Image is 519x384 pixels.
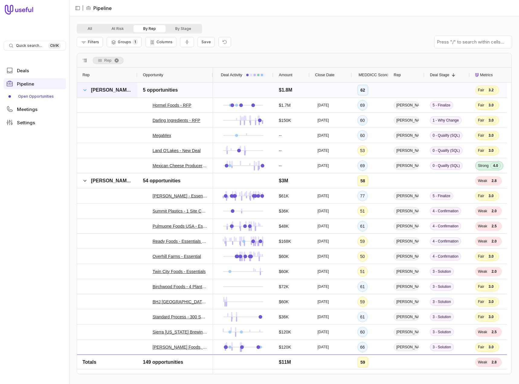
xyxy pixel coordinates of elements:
a: Deals [4,65,66,76]
a: Twin City Foods - Essentials [153,268,206,275]
time: [DATE] [318,103,329,108]
time: [DATE] [318,209,329,213]
span: Fair [478,345,484,350]
span: $36K [279,207,289,215]
span: [PERSON_NAME] [91,178,131,183]
div: 60 [360,328,365,336]
span: Columns [156,40,172,44]
span: [PERSON_NAME] [394,313,419,321]
span: [PERSON_NAME] [394,358,419,366]
a: Darling Ingredients - RFP [153,117,200,124]
a: Standard Process - 300 Suppliers [153,313,208,321]
span: Pipeline [17,82,34,86]
div: Row Groups [93,57,124,64]
span: 3.0 [486,193,496,199]
span: 3 - Solution [430,328,454,336]
span: 3.0 [486,359,496,365]
span: $120K [279,328,291,336]
span: Meetings [17,107,37,112]
time: [DATE] [318,360,329,365]
button: All [78,25,102,32]
a: Hormel Foods - RFP [153,102,191,109]
span: $72K [279,283,289,290]
div: 66 [360,343,365,351]
time: [DATE] [318,269,329,274]
time: [DATE] [318,224,329,229]
a: Ready Foods - Essentials (4 Sites), Supplier [153,238,208,245]
time: [DATE] [318,118,329,123]
a: Settings [4,117,66,128]
span: 3.0 [486,102,496,108]
button: Columns [145,37,176,47]
span: Close Date [315,71,334,79]
span: Fair [478,118,484,123]
button: Filter Pipeline [77,37,103,47]
div: 67 [360,359,365,366]
div: MEDDICC Score [357,68,383,82]
span: 2.0 [489,208,499,214]
div: 51 [360,207,365,215]
span: 0 - Qualify (SQL) [430,132,463,139]
span: Fair [478,254,484,259]
span: [PERSON_NAME] [394,298,419,306]
span: 3.0 [486,117,496,123]
button: Create a new saved view [198,37,215,47]
span: Weak [478,178,487,183]
span: 3.0 [486,299,496,305]
time: [DATE] [318,314,329,319]
a: [PERSON_NAME] - Essential (1->5 sites) [153,192,208,200]
span: Fair [478,103,484,108]
span: 54 opportunities [143,177,180,184]
div: 61 [360,223,365,230]
span: [PERSON_NAME] [394,252,419,260]
button: By Rep [134,25,166,32]
button: Collapse sidebar [73,4,82,13]
button: Reset view [218,37,231,47]
div: 53 [360,147,365,154]
div: 61 [360,313,365,321]
span: $36K [279,313,289,321]
span: Fair [478,148,484,153]
span: 4 - Confirmation [430,252,461,260]
span: Rep. Press ENTER to sort. Press DELETE to remove [93,57,124,64]
span: $60K [279,253,289,260]
div: 59 [360,238,365,245]
time: [DATE] [318,345,329,350]
span: Groups [118,40,131,44]
div: 69 [360,162,365,169]
span: 3 - Solution [430,298,454,306]
span: Rep [104,57,111,64]
span: $1.7M [279,102,291,109]
time: [DATE] [318,284,329,289]
span: Amount [279,71,292,79]
span: -- [279,162,282,169]
a: Overhill Farms - Essential [153,253,201,260]
span: 3.0 [486,344,496,350]
span: 4.0 [490,163,501,169]
span: [PERSON_NAME] [394,343,419,351]
span: Deal Stage [430,71,449,79]
span: [PERSON_NAME] [394,237,419,245]
span: [PERSON_NAME] [394,132,419,139]
div: 61 [360,283,365,290]
span: Fair [478,314,484,319]
button: At Risk [102,25,134,32]
span: Weak [478,269,487,274]
span: -- [279,132,282,139]
li: Pipeline [86,5,112,12]
input: Press "/" to search within cells... [434,36,512,48]
button: Group Pipeline [107,37,141,47]
span: 3.0 [486,314,496,320]
div: 58 [360,177,365,184]
a: Open Opportunities [4,92,66,101]
span: Weak [478,330,487,334]
div: 60 [360,117,365,124]
time: [DATE] [318,254,329,259]
time: [DATE] [318,194,329,198]
span: Opportunity [143,71,163,79]
span: 3.0 [486,148,496,154]
span: 5 opportunities [143,86,178,94]
time: [DATE] [318,330,329,334]
span: 4 - Confirmation [430,207,461,215]
kbd: Ctrl K [48,43,61,49]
